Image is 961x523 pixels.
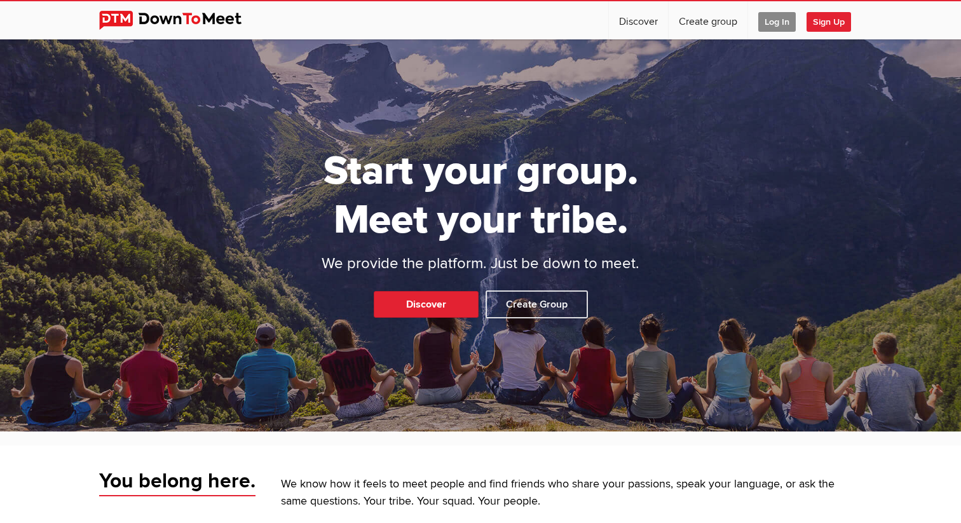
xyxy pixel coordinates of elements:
[486,290,588,318] a: Create Group
[748,1,806,39] a: Log In
[807,12,851,32] span: Sign Up
[758,12,796,32] span: Log In
[281,476,862,510] p: We know how it feels to meet people and find friends who share your passions, speak your language...
[99,11,261,30] img: DownToMeet
[807,1,861,39] a: Sign Up
[99,468,256,496] span: You belong here.
[669,1,747,39] a: Create group
[609,1,668,39] a: Discover
[274,147,687,245] h1: Start your group. Meet your tribe.
[374,291,479,318] a: Discover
